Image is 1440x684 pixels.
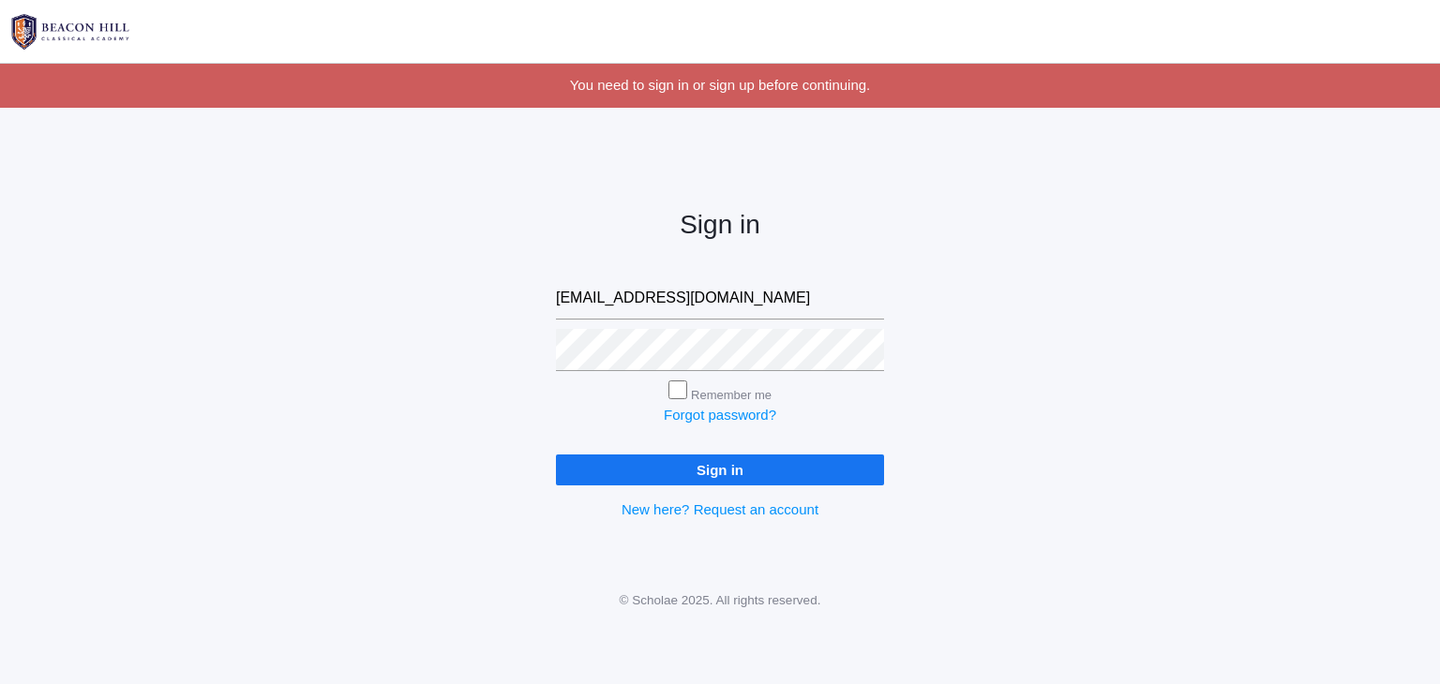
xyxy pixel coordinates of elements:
h2: Sign in [556,211,884,240]
label: Remember me [691,388,772,402]
input: Sign in [556,454,884,485]
a: New here? Request an account [622,501,818,517]
input: Email address [556,277,884,320]
a: Forgot password? [664,407,776,423]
